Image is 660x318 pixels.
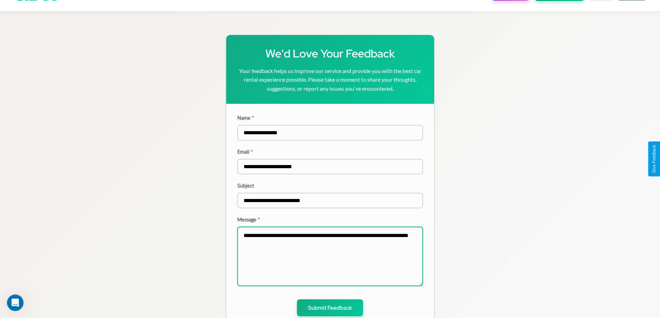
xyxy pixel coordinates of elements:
[237,46,423,61] h1: We'd Love Your Feedback
[237,149,423,155] label: Email
[7,294,24,311] iframe: Intercom live chat
[237,183,423,189] label: Subject
[237,115,423,121] label: Name
[237,66,423,93] p: Your feedback helps us improve our service and provide you with the best car rental experience po...
[237,217,423,222] label: Message
[297,299,363,316] button: Submit Feedback
[652,145,657,173] div: Give Feedback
